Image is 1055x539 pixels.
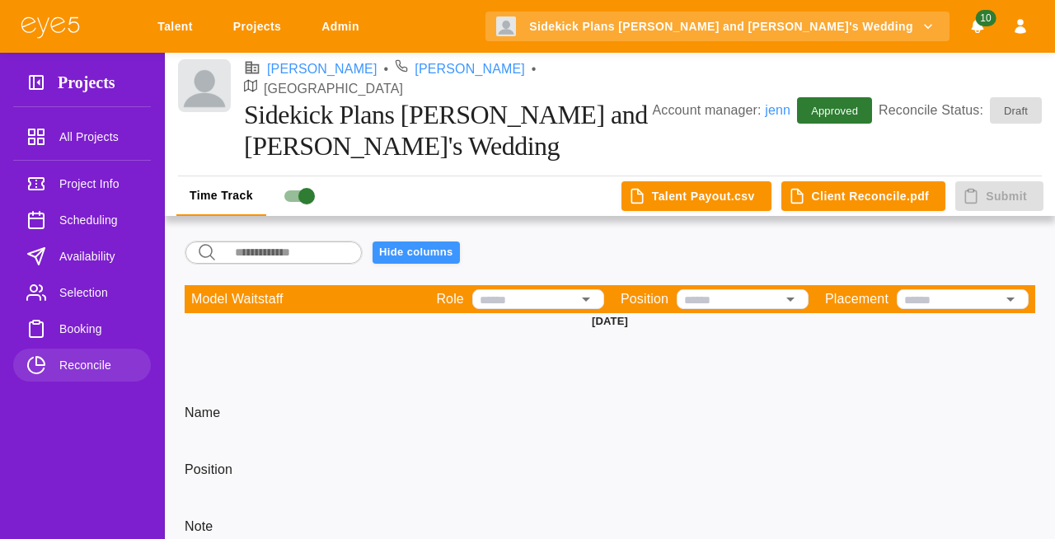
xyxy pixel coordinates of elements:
span: Availability [59,246,138,266]
span: Approved [801,103,868,120]
a: Admin [311,12,376,42]
p: [GEOGRAPHIC_DATA] [264,79,403,99]
a: jenn [765,103,790,117]
div: Name [185,366,1035,423]
span: Project Info [59,174,138,194]
a: Talent [147,12,209,42]
span: Scheduling [59,210,138,230]
button: Client Reconcile.pdf [781,181,946,212]
a: All Projects [13,120,151,153]
a: Booking [13,312,151,345]
a: Availability [13,240,151,273]
img: Client logo [496,16,516,36]
span: All Projects [59,127,138,147]
button: Open [574,288,598,311]
a: Project Info [13,167,151,200]
div: Note [185,480,1035,537]
img: eye5 [20,15,81,39]
button: Sidekick Plans [PERSON_NAME] and [PERSON_NAME]'s Wedding [485,12,949,42]
p: Reconcile Status: [879,97,1042,124]
button: Time Track [176,176,266,216]
a: Scheduling [13,204,151,237]
p: Model Waitstaff [191,289,284,309]
button: Open [999,288,1022,311]
img: Client logo [178,59,231,112]
button: Hide columns [373,241,460,264]
span: Draft [994,103,1038,120]
a: Projects [223,12,298,42]
h1: Sidekick Plans [PERSON_NAME] and [PERSON_NAME]'s Wedding [244,99,652,162]
a: Reconcile [13,349,151,382]
span: 10 [975,10,996,26]
span: Booking [59,319,138,339]
p: Placement [825,289,889,309]
li: • [532,59,537,79]
p: Account manager: [652,101,790,120]
div: [DATE] [185,313,1035,330]
button: Open [779,288,802,311]
a: [PERSON_NAME] [415,59,525,79]
p: Position [621,289,668,309]
a: [PERSON_NAME] [267,59,377,79]
p: Role [436,289,464,309]
div: Position [185,423,1035,480]
span: Selection [59,283,138,302]
li: • [384,59,389,79]
button: Talent Payout.csv [621,181,771,212]
span: Reconcile [59,355,138,375]
button: Notifications [963,12,992,42]
a: Selection [13,276,151,309]
h3: Projects [58,73,115,98]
